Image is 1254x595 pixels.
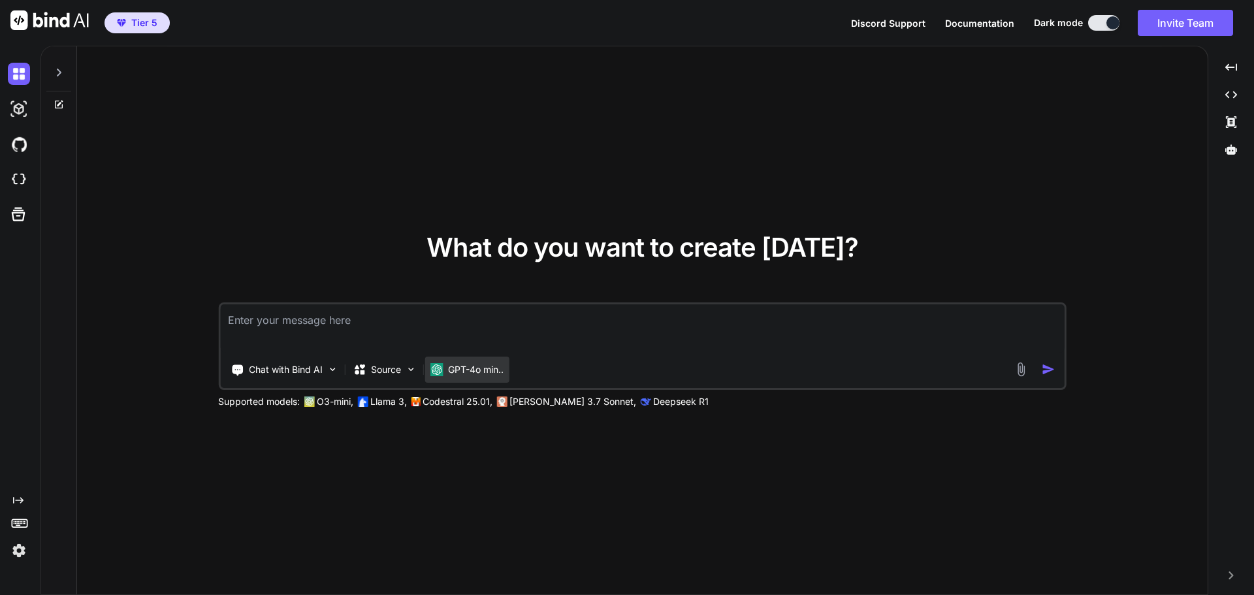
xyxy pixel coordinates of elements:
p: Codestral 25.01, [423,395,492,408]
span: Dark mode [1034,16,1083,29]
button: Invite Team [1138,10,1233,36]
img: GPT-4 [304,396,314,407]
img: githubDark [8,133,30,155]
img: cloudideIcon [8,169,30,191]
img: GPT-4o mini [430,363,443,376]
img: darkAi-studio [8,98,30,120]
button: Documentation [945,16,1014,30]
p: O3-mini, [317,395,353,408]
img: premium [117,19,126,27]
img: darkChat [8,63,30,85]
img: Bind AI [10,10,89,30]
button: premiumTier 5 [104,12,170,33]
p: Supported models: [218,395,300,408]
span: What do you want to create [DATE]? [426,231,858,263]
span: Discord Support [851,18,925,29]
p: Llama 3, [370,395,407,408]
img: Pick Models [405,364,416,375]
img: settings [8,539,30,562]
p: Source [371,363,401,376]
img: icon [1042,362,1055,376]
button: Discord Support [851,16,925,30]
img: claude [496,396,507,407]
span: Documentation [945,18,1014,29]
img: Pick Tools [327,364,338,375]
img: Mistral-AI [411,397,420,406]
span: Tier 5 [131,16,157,29]
p: GPT-4o min.. [448,363,504,376]
img: Llama2 [357,396,368,407]
img: attachment [1014,362,1029,377]
p: [PERSON_NAME] 3.7 Sonnet, [509,395,636,408]
p: Deepseek R1 [653,395,709,408]
img: claude [640,396,651,407]
p: Chat with Bind AI [249,363,323,376]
